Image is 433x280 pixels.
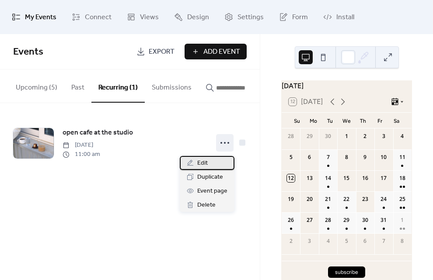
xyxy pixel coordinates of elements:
[398,237,406,245] div: 8
[306,132,314,140] div: 29
[203,47,240,57] span: Add Event
[282,81,412,91] div: [DATE]
[197,172,223,183] span: Duplicate
[398,153,406,161] div: 11
[398,132,406,140] div: 4
[328,266,365,278] button: subscribe
[292,10,308,24] span: Form
[361,153,369,161] div: 9
[9,69,64,102] button: Upcoming (5)
[306,174,314,182] div: 13
[324,237,332,245] div: 4
[272,3,314,31] a: Form
[361,237,369,245] div: 6
[336,10,354,24] span: Install
[398,195,406,203] div: 25
[287,132,295,140] div: 28
[287,153,295,161] div: 5
[342,153,350,161] div: 8
[342,174,350,182] div: 15
[324,132,332,140] div: 30
[342,237,350,245] div: 5
[168,3,216,31] a: Design
[305,113,322,128] div: Mo
[287,195,295,203] div: 19
[85,10,112,24] span: Connect
[324,216,332,224] div: 28
[197,158,208,169] span: Edit
[306,237,314,245] div: 3
[388,113,405,128] div: Sa
[317,3,361,31] a: Install
[361,195,369,203] div: 23
[287,237,295,245] div: 2
[287,216,295,224] div: 26
[289,113,305,128] div: Su
[306,195,314,203] div: 20
[355,113,371,128] div: Th
[13,42,43,62] span: Events
[63,141,100,150] span: [DATE]
[306,216,314,224] div: 27
[324,153,332,161] div: 7
[380,153,388,161] div: 10
[237,10,264,24] span: Settings
[361,132,369,140] div: 2
[342,195,350,203] div: 22
[91,69,145,103] button: Recurring (1)
[65,3,118,31] a: Connect
[398,216,406,224] div: 1
[63,150,100,159] span: 11:00 am
[197,200,216,211] span: Delete
[361,174,369,182] div: 16
[5,3,63,31] a: My Events
[324,174,332,182] div: 14
[287,174,295,182] div: 12
[342,132,350,140] div: 1
[339,113,355,128] div: We
[187,10,209,24] span: Design
[149,47,175,57] span: Export
[25,10,56,24] span: My Events
[145,69,199,102] button: Submissions
[380,237,388,245] div: 7
[63,127,133,138] a: open cafe at the studio
[380,132,388,140] div: 3
[398,174,406,182] div: 18
[130,44,181,59] a: Export
[64,69,91,102] button: Past
[371,113,388,128] div: Fr
[380,195,388,203] div: 24
[218,3,270,31] a: Settings
[306,153,314,161] div: 6
[120,3,165,31] a: Views
[380,216,388,224] div: 31
[322,113,339,128] div: Tu
[380,174,388,182] div: 17
[324,195,332,203] div: 21
[140,10,159,24] span: Views
[185,44,247,59] button: Add Event
[63,128,133,138] span: open cafe at the studio
[197,186,227,197] span: Event page
[342,216,350,224] div: 29
[361,216,369,224] div: 30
